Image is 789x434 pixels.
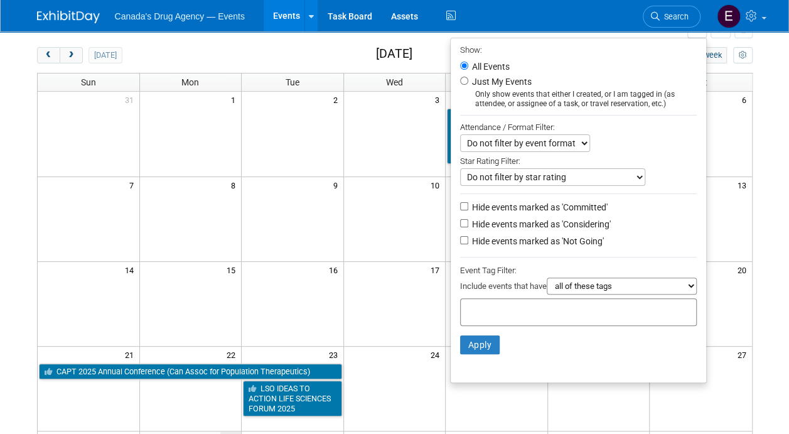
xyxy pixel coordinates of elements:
button: myCustomButton [733,47,752,63]
span: 15 [225,262,241,278]
span: 31 [124,92,139,107]
label: Hide events marked as 'Not Going' [470,235,604,247]
span: 6 [741,92,752,107]
span: 23 [328,347,343,362]
span: Wed [386,77,403,87]
div: Attendance / Format Filter: [460,120,697,134]
a: CAPT 2025 Annual Conference (Can Assoc for Population Therapeutics) [39,364,342,380]
span: Canada's Drug Agency — Events [115,11,245,21]
div: Event Tag Filter: [460,263,697,278]
div: Include events that have [460,278,697,298]
span: 27 [736,347,752,362]
span: 16 [328,262,343,278]
span: 3 [434,92,445,107]
span: Search [660,12,689,21]
span: 17 [429,262,445,278]
span: Tue [286,77,299,87]
i: Personalize Calendar [739,52,747,60]
span: 13 [736,177,752,193]
a: Search [643,6,700,28]
label: Hide events marked as 'Committed' [470,201,608,214]
img: External Events [717,4,741,28]
span: 2 [332,92,343,107]
span: 22 [225,347,241,362]
span: 24 [429,347,445,362]
span: 8 [230,177,241,193]
label: All Events [470,62,510,71]
span: 20 [736,262,752,278]
button: week [698,47,727,63]
span: 21 [124,347,139,362]
h2: [DATE] [375,47,412,61]
div: Show: [460,41,697,57]
label: Hide events marked as 'Considering' [470,218,611,231]
span: Mon [181,77,199,87]
span: 10 [429,177,445,193]
div: Only show events that either I created, or I am tagged in (as attendee, or assignee of a task, or... [460,90,697,109]
a: Optimizing the Value of Genomic Medicine—A Canadian–Australian Dialogue (bilateral workshop) [447,109,546,165]
button: [DATE] [89,47,122,63]
span: 9 [332,177,343,193]
button: prev [37,47,60,63]
span: 14 [124,262,139,278]
div: Star Rating Filter: [460,152,697,168]
button: next [60,47,83,63]
span: 7 [128,177,139,193]
span: 1 [230,92,241,107]
button: Apply [460,335,500,354]
label: Just My Events [470,75,532,88]
span: Sun [81,77,96,87]
img: ExhibitDay [37,11,100,23]
a: LSO IDEAS TO ACTION LIFE SCIENCES FORUM 2025 [243,381,342,416]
